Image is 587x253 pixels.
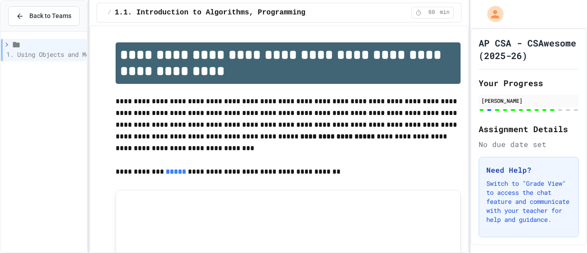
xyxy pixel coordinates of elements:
[486,179,571,224] p: Switch to "Grade View" to access the chat feature and communicate with your teacher for help and ...
[424,9,439,16] span: 60
[108,9,111,16] span: /
[479,37,579,62] h1: AP CSA - CSAwesome (2025-26)
[549,217,578,244] iframe: chat widget
[479,77,579,89] h2: Your Progress
[512,178,578,216] iframe: chat widget
[8,6,79,26] button: Back to Teams
[481,97,576,105] div: [PERSON_NAME]
[115,7,371,18] span: 1.1. Introduction to Algorithms, Programming, and Compilers
[440,9,450,16] span: min
[479,139,579,150] div: No due date set
[478,4,506,24] div: My Account
[29,11,71,21] span: Back to Teams
[486,165,571,175] h3: Need Help?
[479,123,579,135] h2: Assignment Details
[6,50,107,59] span: 1. Using Objects and Methods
